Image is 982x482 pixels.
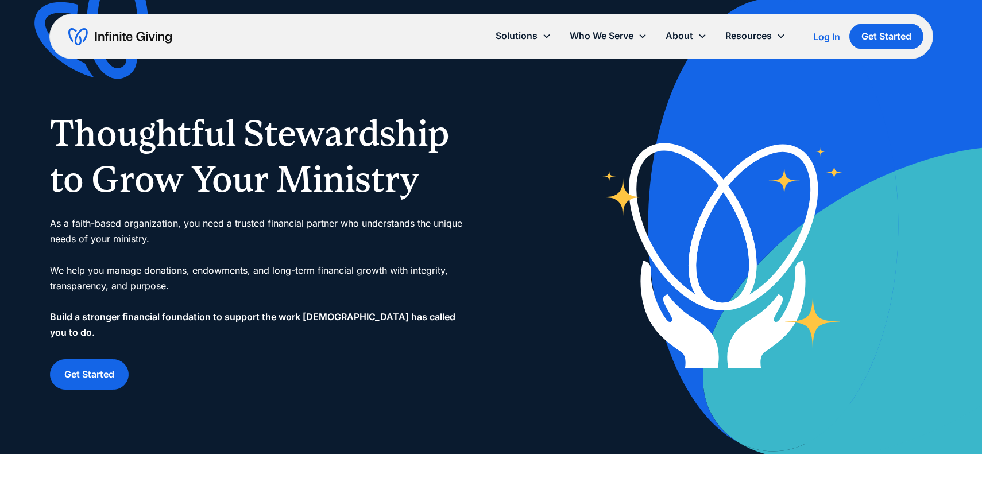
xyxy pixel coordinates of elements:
[496,28,538,44] div: Solutions
[813,30,840,44] a: Log In
[666,28,693,44] div: About
[590,117,856,382] img: nonprofit donation platform for faith-based organizations and ministries
[50,311,455,338] strong: Build a stronger financial foundation to support the work [DEMOGRAPHIC_DATA] has called you to do.
[560,24,656,48] div: Who We Serve
[68,28,172,46] a: home
[725,28,772,44] div: Resources
[50,110,468,202] h1: Thoughtful Stewardship to Grow Your Ministry
[656,24,716,48] div: About
[813,32,840,41] div: Log In
[716,24,795,48] div: Resources
[50,359,129,390] a: Get Started
[849,24,923,49] a: Get Started
[570,28,633,44] div: Who We Serve
[486,24,560,48] div: Solutions
[50,216,468,341] div: As a faith-based organization, you need a trusted financial partner who understands the unique ne...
